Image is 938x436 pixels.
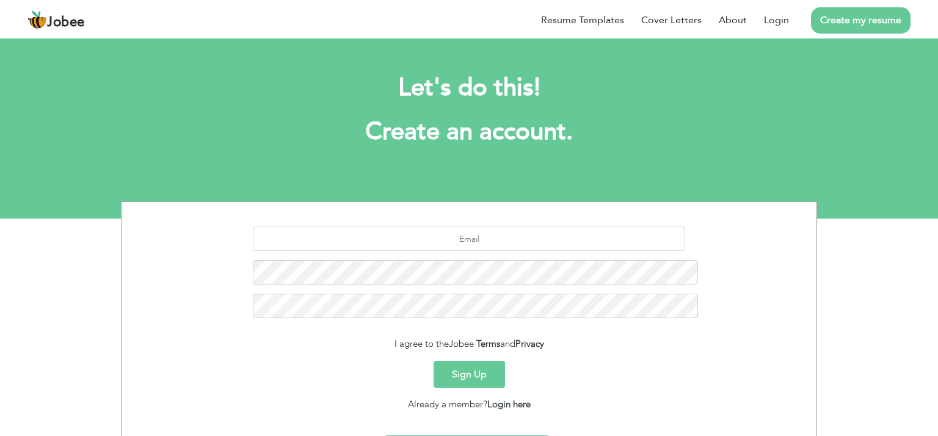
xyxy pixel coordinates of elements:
div: Already a member? [131,398,807,412]
div: I agree to the and [131,337,807,351]
a: Login here [487,398,531,410]
button: Sign Up [434,361,505,388]
input: Email [253,227,686,251]
a: Resume Templates [541,13,624,27]
a: Privacy [515,338,544,350]
span: Jobee [47,16,85,29]
h2: Let's do this! [139,72,799,104]
span: Jobee [449,338,474,350]
a: Cover Letters [641,13,702,27]
a: Terms [476,338,500,350]
a: Login [764,13,789,27]
img: jobee.io [27,10,47,30]
a: Create my resume [811,7,911,34]
a: Jobee [27,10,85,30]
h1: Create an account. [139,116,799,148]
a: About [719,13,747,27]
